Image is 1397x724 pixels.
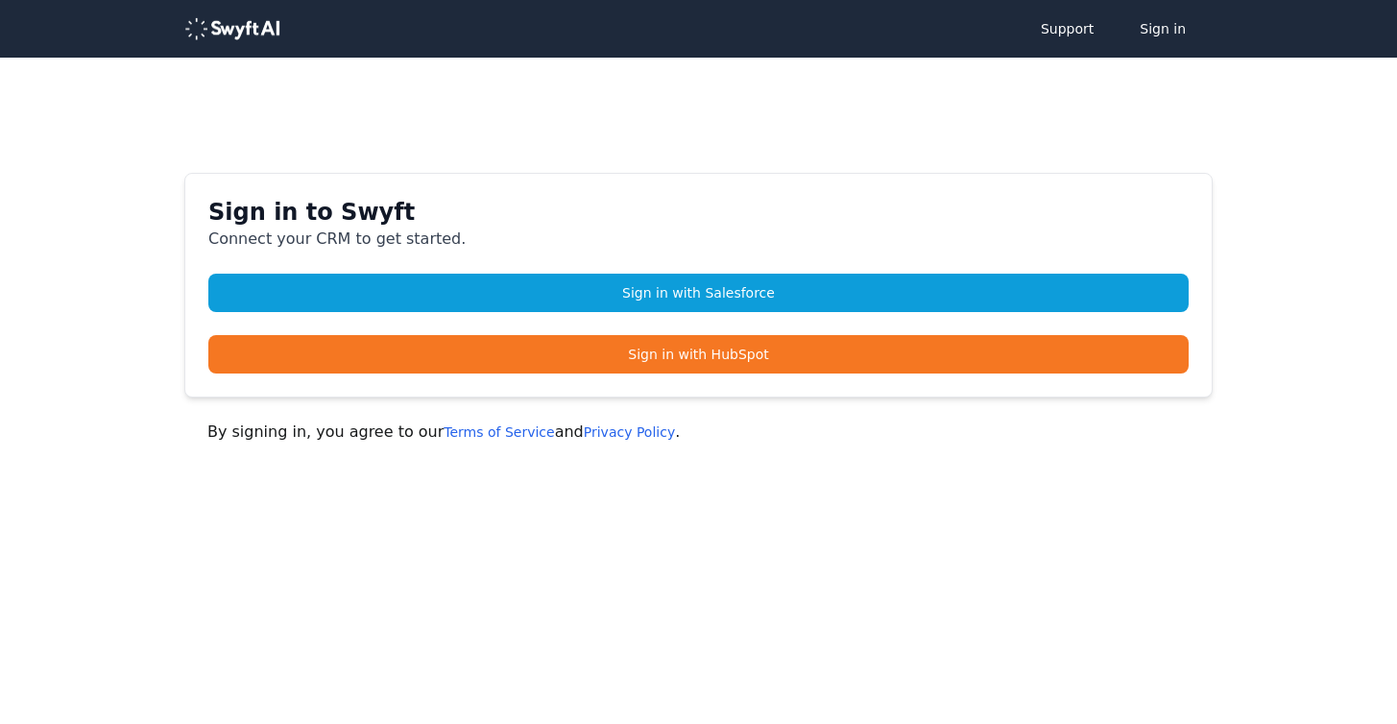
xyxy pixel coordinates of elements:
[444,424,554,440] a: Terms of Service
[1022,10,1113,48] a: Support
[1120,10,1205,48] button: Sign in
[208,274,1189,312] a: Sign in with Salesforce
[207,421,1190,444] p: By signing in, you agree to our and .
[584,424,675,440] a: Privacy Policy
[208,228,1189,251] p: Connect your CRM to get started.
[208,197,1189,228] h1: Sign in to Swyft
[208,335,1189,374] a: Sign in with HubSpot
[184,17,280,40] img: logo-488353a97b7647c9773e25e94dd66c4536ad24f66c59206894594c5eb3334934.png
